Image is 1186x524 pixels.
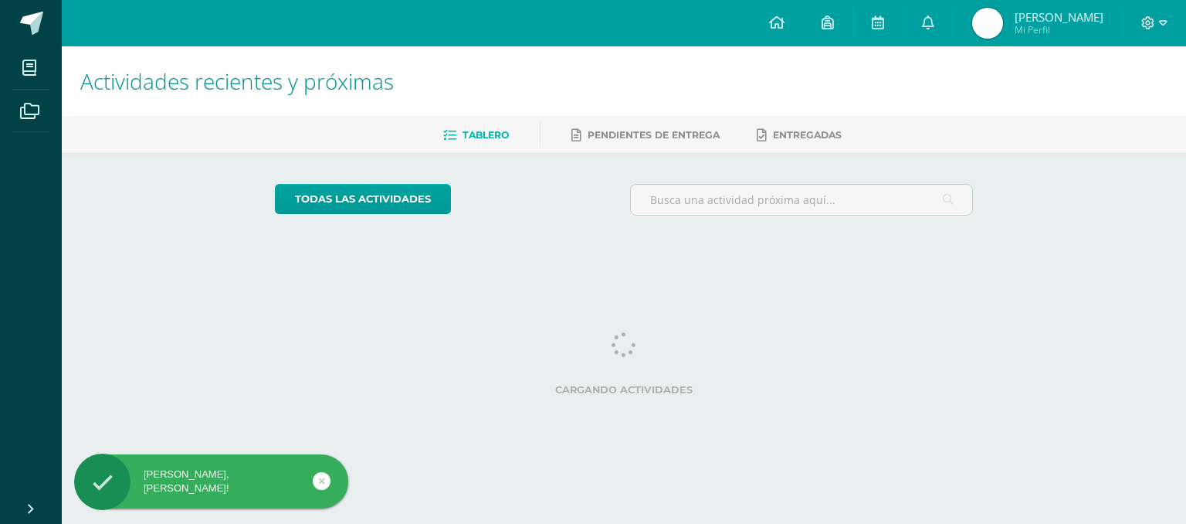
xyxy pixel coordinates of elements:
[1015,23,1103,36] span: Mi Perfil
[972,8,1003,39] img: 0851b177bad5b4d3e70f86af8a91b0bb.png
[80,66,394,96] span: Actividades recientes y próximas
[757,123,842,148] a: Entregadas
[1015,9,1103,25] span: [PERSON_NAME]
[275,384,974,396] label: Cargando actividades
[275,184,451,214] a: todas las Actividades
[463,129,509,141] span: Tablero
[74,468,348,495] div: [PERSON_NAME], [PERSON_NAME]!
[443,123,509,148] a: Tablero
[571,123,720,148] a: Pendientes de entrega
[588,129,720,141] span: Pendientes de entrega
[631,185,973,215] input: Busca una actividad próxima aquí...
[773,129,842,141] span: Entregadas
